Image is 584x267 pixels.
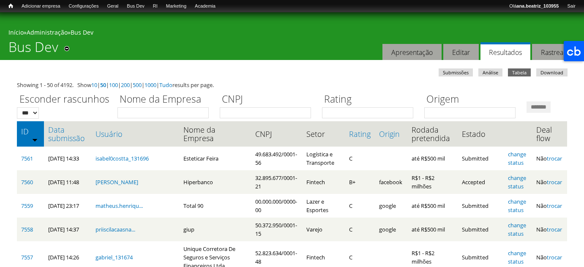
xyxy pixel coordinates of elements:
[532,147,567,170] td: Não
[17,92,112,107] label: Esconder rascunhos
[439,68,473,76] a: Submissões
[251,121,302,147] th: CNPJ
[8,28,576,39] div: » »
[458,194,504,218] td: Submitted
[48,125,87,142] a: Data submissão
[345,147,375,170] td: C
[179,218,251,241] td: giup
[96,202,143,210] a: matheus.henriqu...
[508,221,526,237] a: change status
[44,218,91,241] td: [DATE] 14:37
[547,155,562,162] a: trocar
[480,42,530,60] a: Resultados
[96,155,149,162] a: isabel0costta_131696
[27,28,68,36] a: Administração
[508,68,531,76] a: Tabela
[322,92,419,107] label: Rating
[345,218,375,241] td: C
[536,68,568,76] a: Download
[179,170,251,194] td: Hiperbanco
[103,2,123,11] a: Geral
[375,218,407,241] td: google
[162,2,191,11] a: Marketing
[424,92,521,107] label: Origem
[349,130,371,138] a: Rating
[96,253,133,261] a: gabriel_131674
[44,147,91,170] td: [DATE] 14:33
[251,194,302,218] td: 00.000.000/0000-00
[302,121,345,147] th: Setor
[65,2,103,11] a: Configurações
[458,147,504,170] td: Submitted
[516,3,559,8] strong: ana.beatriz_103955
[547,178,562,186] a: trocar
[547,202,562,210] a: trocar
[17,2,65,11] a: Adicionar empresa
[100,81,106,89] a: 50
[345,194,375,218] td: C
[109,81,118,89] a: 100
[508,198,526,214] a: change status
[375,194,407,218] td: google
[32,137,38,142] img: ordem crescente
[145,81,156,89] a: 1000
[532,121,567,147] th: Deal flow
[179,147,251,170] td: Esteticar Feira
[532,194,567,218] td: Não
[96,226,135,233] a: priiscilacaasna...
[302,147,345,170] td: Logística e Transporte
[179,194,251,218] td: Total 90
[563,2,580,11] a: Sair
[407,194,458,218] td: até R$500 mil
[251,170,302,194] td: 32.895.677/0001-21
[251,218,302,241] td: 50.372.950/0001-15
[91,81,97,89] a: 10
[220,92,317,107] label: CNPJ
[121,81,130,89] a: 200
[8,3,13,9] span: Início
[21,178,33,186] a: 7560
[532,170,567,194] td: Não
[508,150,526,166] a: change status
[159,81,172,89] a: Tudo
[191,2,220,11] a: Academia
[17,81,567,89] div: Showing 1 - 50 of 4192. Show | | | | | | results per page.
[21,226,33,233] a: 7558
[508,249,526,265] a: change status
[478,68,502,76] a: Análise
[375,170,407,194] td: facebook
[117,92,214,107] label: Nome da Empresa
[96,178,138,186] a: [PERSON_NAME]
[302,218,345,241] td: Varejo
[532,44,575,60] a: Rastrear
[407,218,458,241] td: até R$500 mil
[532,218,567,241] td: Não
[302,170,345,194] td: Fintech
[379,130,403,138] a: Origin
[458,218,504,241] td: Submitted
[71,28,93,36] a: Bus Dev
[407,121,458,147] th: Rodada pretendida
[505,2,563,11] a: Oláana.beatriz_103955
[443,44,479,60] a: Editar
[44,170,91,194] td: [DATE] 11:48
[21,202,33,210] a: 7559
[21,127,40,136] a: ID
[458,170,504,194] td: Accepted
[21,253,33,261] a: 7557
[508,174,526,190] a: change status
[8,28,24,36] a: Início
[458,121,504,147] th: Estado
[547,253,562,261] a: trocar
[382,44,442,60] a: Apresentação
[133,81,142,89] a: 500
[21,155,33,162] a: 7561
[4,2,17,10] a: Início
[547,226,562,233] a: trocar
[302,194,345,218] td: Lazer e Esportes
[96,130,175,138] a: Usuário
[44,194,91,218] td: [DATE] 23:17
[407,147,458,170] td: até R$500 mil
[251,147,302,170] td: 49.683.492/0001-56
[179,121,251,147] th: Nome da Empresa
